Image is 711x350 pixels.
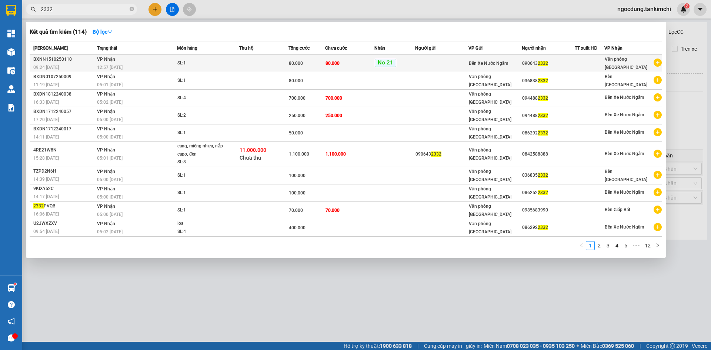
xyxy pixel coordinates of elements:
[177,129,233,137] div: SL: 1
[604,241,612,250] a: 3
[654,128,662,136] span: plus-circle
[522,171,575,179] div: 036835
[107,29,113,34] span: down
[605,130,644,135] span: Bến Xe Nước Ngầm
[538,113,548,118] span: 2332
[97,117,123,122] span: 05:00 [DATE]
[7,104,15,111] img: solution-icon
[469,91,511,105] span: Văn phòng [GEOGRAPHIC_DATA]
[538,173,548,178] span: 2332
[7,284,15,292] img: warehouse-icon
[538,225,548,230] span: 2332
[289,130,303,136] span: 50.000
[289,151,309,157] span: 1.100.000
[97,186,115,191] span: VP Nhận
[33,134,59,140] span: 14:11 [DATE]
[177,206,233,214] div: SL: 1
[33,146,95,154] div: 4RE21W8N
[97,212,123,217] span: 05:00 [DATE]
[97,169,115,174] span: VP Nhận
[130,6,134,13] span: close-circle
[33,177,59,182] span: 14:39 [DATE]
[630,241,642,250] span: •••
[325,46,347,51] span: Chưa cước
[7,30,15,37] img: dashboard-icon
[130,7,134,11] span: close-circle
[7,85,15,93] img: warehouse-icon
[538,130,548,136] span: 2332
[33,185,95,193] div: 9KIXY52C
[97,229,123,234] span: 05:02 [DATE]
[538,61,548,66] span: 2332
[605,57,647,70] span: Văn phòng [GEOGRAPHIC_DATA]
[7,67,15,74] img: warehouse-icon
[630,241,642,250] li: Next 5 Pages
[97,204,115,209] span: VP Nhận
[97,177,123,182] span: 05:00 [DATE]
[97,82,123,87] span: 05:01 [DATE]
[177,77,233,85] div: SL: 1
[14,283,16,285] sup: 1
[33,65,59,70] span: 09:24 [DATE]
[289,61,303,66] span: 80.000
[469,186,511,200] span: Văn phòng [GEOGRAPHIC_DATA]
[177,142,233,158] div: cảng, miếng nhựa, nắp capo, đèn
[33,100,59,105] span: 16:33 [DATE]
[654,223,662,231] span: plus-circle
[289,208,303,213] span: 70.000
[654,171,662,179] span: plus-circle
[522,129,575,137] div: 086292
[97,109,115,114] span: VP Nhận
[605,169,647,182] span: Bến [GEOGRAPHIC_DATA]
[326,208,340,213] span: 70.000
[97,156,123,161] span: 05:01 [DATE]
[612,241,621,250] li: 4
[33,73,95,81] div: BXDN0107250009
[595,241,603,250] a: 2
[415,46,435,51] span: Người gửi
[326,96,342,101] span: 700.000
[33,46,68,51] span: [PERSON_NAME]
[575,46,597,51] span: TT xuất HĐ
[642,241,653,250] li: 12
[289,190,306,196] span: 100.000
[595,241,604,250] li: 2
[97,194,123,200] span: 05:00 [DATE]
[97,221,115,226] span: VP Nhận
[31,7,36,12] span: search
[7,48,15,56] img: warehouse-icon
[577,241,586,250] li: Previous Page
[605,151,644,156] span: Bến Xe Nước Ngầm
[87,26,118,38] button: Bộ lọcdown
[289,173,306,178] span: 100.000
[654,150,662,158] span: plus-circle
[33,125,95,133] div: BXDN1712240017
[33,167,95,175] div: TZPD2N6H
[177,94,233,102] div: SL: 4
[415,150,468,158] div: 090643
[522,94,575,102] div: 094488
[654,59,662,67] span: plus-circle
[653,241,662,250] li: Next Page
[326,113,342,118] span: 250.000
[579,243,584,247] span: left
[33,90,95,98] div: BXDN1812240038
[653,241,662,250] button: right
[621,241,630,250] li: 5
[33,117,59,122] span: 17:20 [DATE]
[240,155,261,161] span: Chưa thu
[642,241,653,250] a: 12
[538,96,548,101] span: 2332
[177,171,233,180] div: SL: 1
[586,241,595,250] li: 1
[522,112,575,120] div: 094488
[469,74,511,87] span: Văn phòng [GEOGRAPHIC_DATA]
[375,59,396,67] span: Nơ 21
[8,318,15,325] span: notification
[654,206,662,214] span: plus-circle
[622,241,630,250] a: 5
[289,78,303,83] span: 80.000
[177,46,197,51] span: Món hàng
[431,151,441,157] span: 2332
[97,46,117,51] span: Trạng thái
